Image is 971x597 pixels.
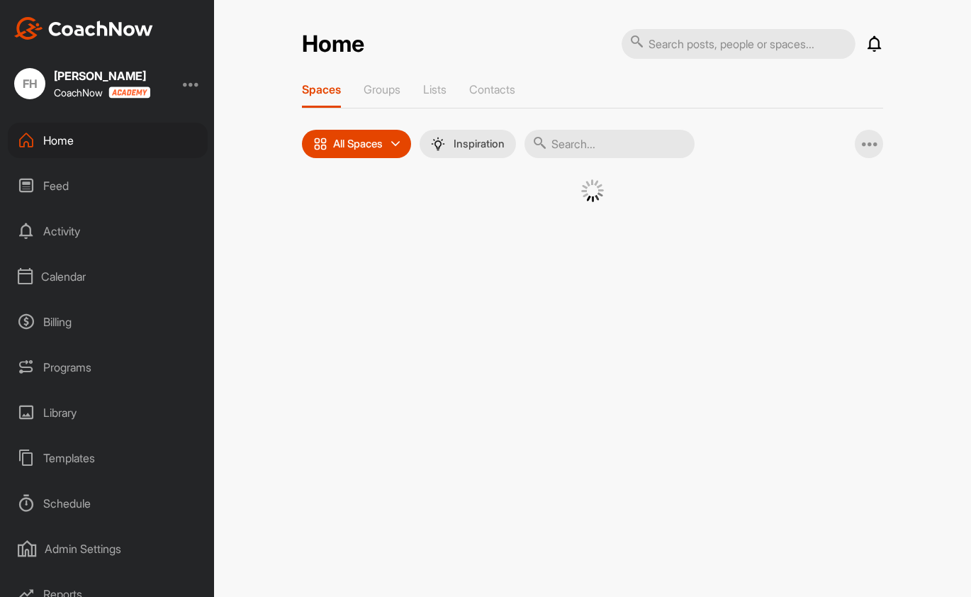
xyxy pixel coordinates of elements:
p: Groups [364,82,400,96]
img: G6gVgL6ErOh57ABN0eRmCEwV0I4iEi4d8EwaPGI0tHgoAbU4EAHFLEQAh+QQFCgALACwIAA4AGAASAAAEbHDJSesaOCdk+8xg... [581,179,604,202]
input: Search... [524,130,695,158]
img: icon [313,137,327,151]
h2: Home [302,30,364,58]
div: CoachNow [54,87,150,99]
div: Schedule [8,486,208,521]
div: Activity [8,213,208,249]
img: CoachNow acadmey [108,87,150,99]
div: FH [14,68,45,99]
p: Contacts [469,82,515,96]
p: All Spaces [333,138,383,150]
p: Spaces [302,82,341,96]
div: Home [8,123,208,158]
div: Calendar [8,259,208,294]
img: CoachNow [14,17,153,40]
div: [PERSON_NAME] [54,70,150,82]
input: Search posts, people or spaces... [622,29,855,59]
img: menuIcon [431,137,445,151]
div: Library [8,395,208,430]
div: Admin Settings [8,531,208,567]
div: Templates [8,440,208,476]
div: Programs [8,350,208,385]
div: Feed [8,168,208,203]
div: Billing [8,304,208,340]
p: Inspiration [454,138,505,150]
p: Lists [423,82,447,96]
